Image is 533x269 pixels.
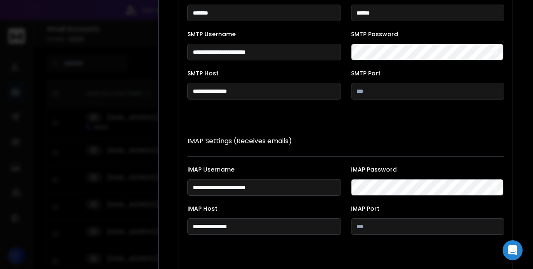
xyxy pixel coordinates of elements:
p: IMAP Settings (Receives emails) [187,136,504,146]
label: IMAP Host [187,206,341,212]
label: SMTP Port [351,70,505,76]
label: IMAP Username [187,167,341,172]
label: SMTP Username [187,31,341,37]
label: IMAP Password [351,167,505,172]
label: SMTP Host [187,70,341,76]
label: SMTP Password [351,31,505,37]
div: Open Intercom Messenger [503,240,523,260]
label: IMAP Port [351,206,505,212]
